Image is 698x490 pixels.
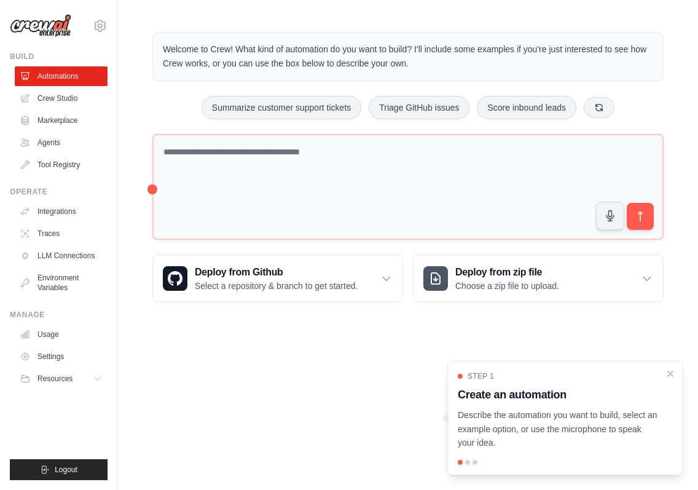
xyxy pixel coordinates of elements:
h3: Deploy from zip file [455,265,559,280]
a: Agents [15,133,108,152]
a: Automations [15,66,108,86]
span: Logout [55,465,77,475]
img: Logo [10,14,71,38]
p: Select a repository & branch to get started. [195,280,358,292]
p: Choose a zip file to upload. [455,280,559,292]
a: Environment Variables [15,268,108,298]
h3: Deploy from Github [195,265,358,280]
h3: Create an automation [458,386,658,403]
p: Describe the automation you want to build, select an example option, or use the microphone to spe... [458,408,658,450]
button: Summarize customer support tickets [202,96,361,119]
a: Integrations [15,202,108,221]
div: Operate [10,187,108,197]
a: Marketplace [15,111,108,130]
div: Build [10,52,108,61]
a: Crew Studio [15,89,108,108]
span: Step 1 [468,371,494,381]
a: Traces [15,224,108,243]
span: Resources [37,374,73,384]
button: Triage GitHub issues [369,96,469,119]
button: Close walkthrough [665,369,675,379]
a: Usage [15,325,108,344]
p: Welcome to Crew! What kind of automation do you want to build? I'll include some examples if you'... [163,42,653,71]
iframe: Chat Widget [637,431,698,490]
button: Score inbound leads [477,96,576,119]
button: Resources [15,369,108,389]
div: Manage [10,310,108,320]
button: Logout [10,459,108,480]
a: Settings [15,347,108,366]
a: LLM Connections [15,246,108,266]
a: Tool Registry [15,155,108,175]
